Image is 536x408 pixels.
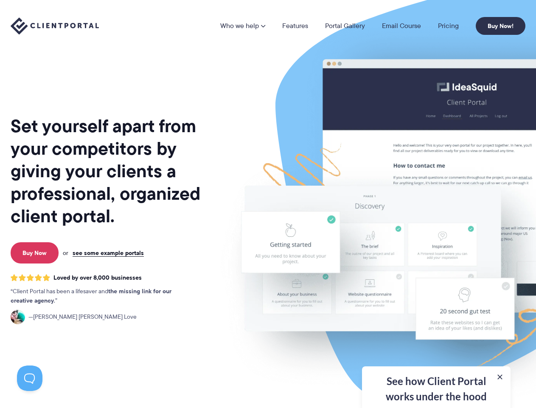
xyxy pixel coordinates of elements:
a: Buy Now! [476,17,525,35]
a: Buy Now [11,242,59,263]
p: Client Portal has been a lifesaver and . [11,287,189,306]
iframe: Toggle Customer Support [17,365,42,391]
h1: Set yourself apart from your competitors by giving your clients a professional, organized client ... [11,115,216,227]
span: [PERSON_NAME] [PERSON_NAME] Love [28,312,137,322]
a: Features [282,23,308,29]
a: see some example portals [73,249,144,257]
strong: the missing link for our creative agency [11,286,171,305]
a: Who we help [220,23,265,29]
span: Loved by over 8,000 businesses [53,274,142,281]
ul: Who we help [149,43,525,231]
a: Portal Gallery [325,23,365,29]
a: Pricing [438,23,459,29]
span: or [63,249,68,257]
a: Email Course [382,23,421,29]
